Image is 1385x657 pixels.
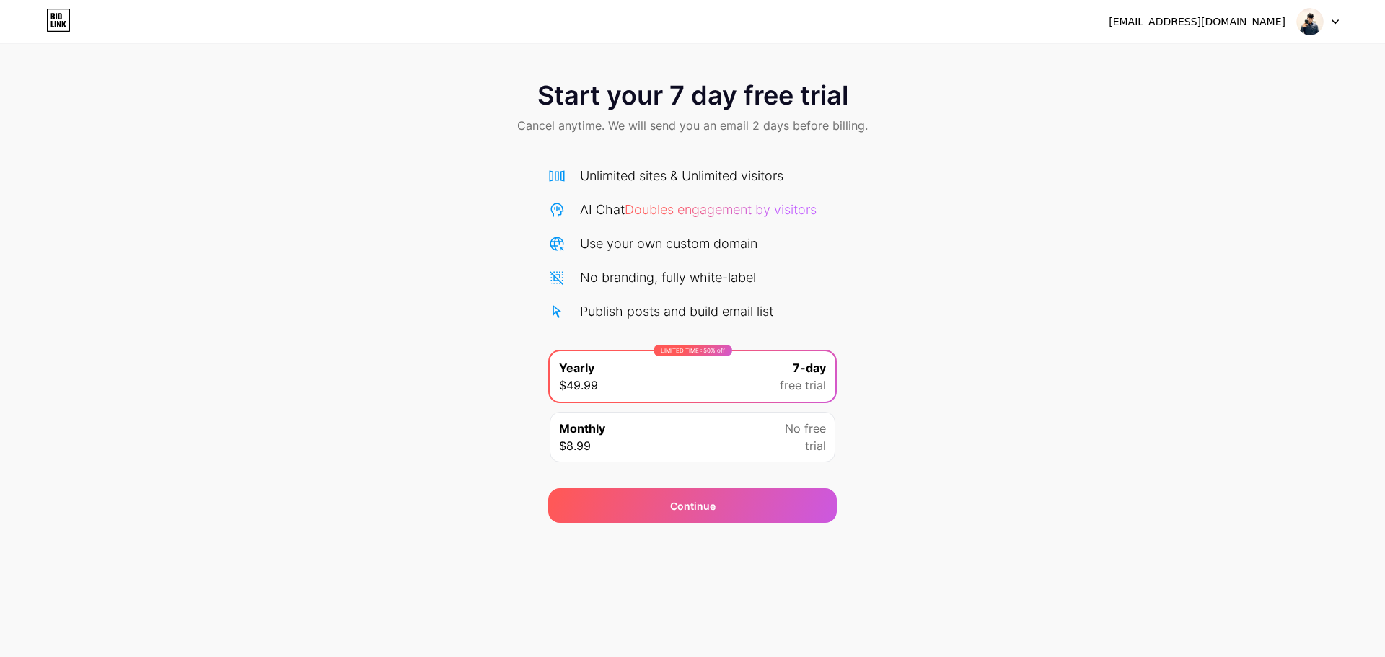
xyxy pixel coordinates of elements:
[654,345,732,356] div: LIMITED TIME : 50% off
[559,359,594,376] span: Yearly
[670,498,716,513] div: Continue
[1109,14,1285,30] div: [EMAIL_ADDRESS][DOMAIN_NAME]
[559,420,605,437] span: Monthly
[517,117,868,134] span: Cancel anytime. We will send you an email 2 days before billing.
[537,81,848,110] span: Start your 7 day free trial
[580,200,817,219] div: AI Chat
[580,234,757,253] div: Use your own custom domain
[559,437,591,454] span: $8.99
[625,202,817,217] span: Doubles engagement by visitors
[580,268,756,287] div: No branding, fully white-label
[580,166,783,185] div: Unlimited sites & Unlimited visitors
[559,376,598,394] span: $49.99
[793,359,826,376] span: 7-day
[805,437,826,454] span: trial
[580,301,773,321] div: Publish posts and build email list
[780,376,826,394] span: free trial
[785,420,826,437] span: No free
[1296,8,1324,35] img: Isaac Ávila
